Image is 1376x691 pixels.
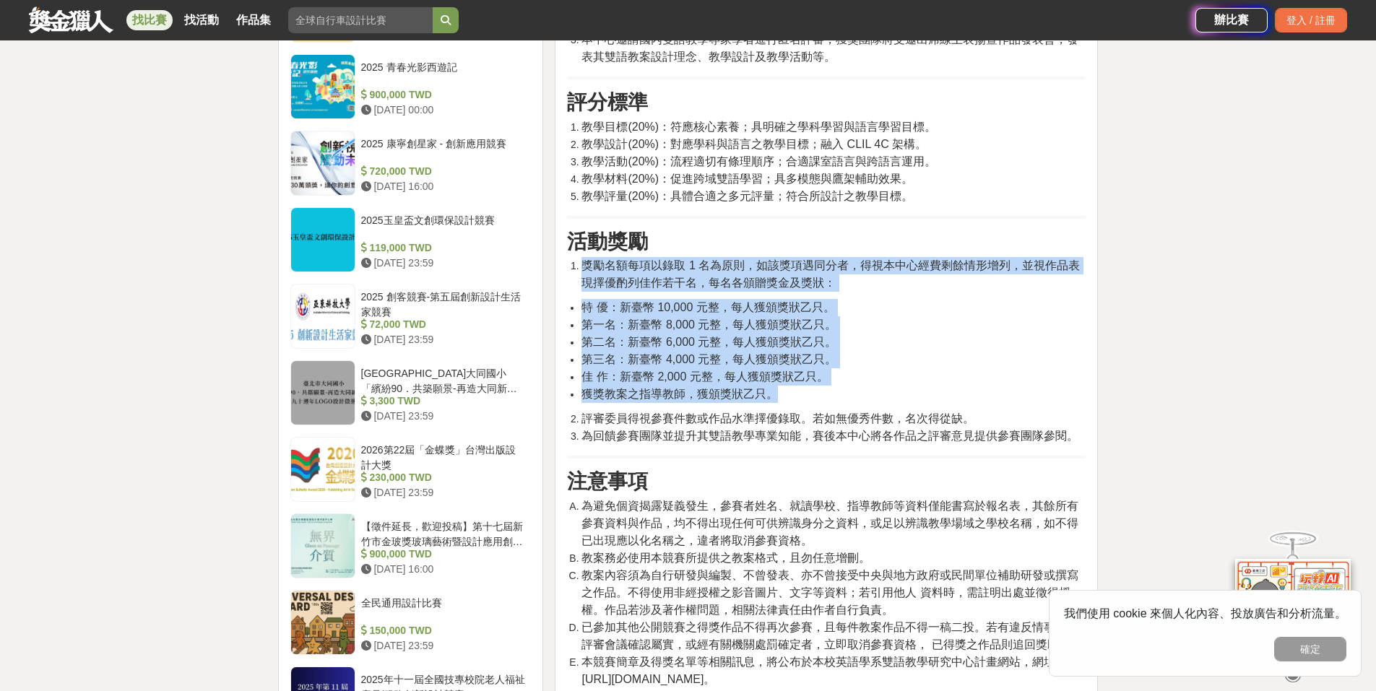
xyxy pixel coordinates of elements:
[567,230,648,253] strong: 活動獎勵
[361,103,526,118] div: [DATE] 00:00
[567,91,648,113] strong: 評分標準
[290,360,532,425] a: [GEOGRAPHIC_DATA]大同國小「繽紛90．共築願景-再造大同新樂園」 九十週年LOGO設計徵選 3,300 TWD [DATE] 23:59
[361,366,526,394] div: [GEOGRAPHIC_DATA]大同國小「繽紛90．共築願景-再造大同新樂園」 九十週年LOGO設計徵選
[290,513,532,578] a: 【徵件延長，歡迎投稿】第十七屆新竹市金玻獎玻璃藝術暨設計應用創作比賽 900,000 TWD [DATE] 16:00
[581,190,913,202] span: 教學評量(20%)：具體合適之多元評量；符合所設計之教學目標。
[581,318,836,331] span: 第一名：新臺幣 8,000 元整，每人獲頒獎狀乙只。
[581,173,913,185] span: 教學材料(20%)：促進跨域雙語學習；具多模態與鷹架輔助效果。
[361,317,526,332] div: 72,000 TWD
[581,121,936,133] span: 教學目標(20%)：符應核心素養；具明確之學科學習與語言學習目標。
[581,621,1078,651] span: 已參加其他公開競賽之得獎作品不得再次參賽，且每件教案作品不得一稿二投。若有違反情事，經評審會議確認屬實，或經有關機關處罰確定者，立即取消參賽資格， 已得獎之作品則追回獎勵。
[361,136,526,164] div: 2025 康寧創星家 - 創新應用競賽
[361,240,526,256] div: 119,000 TWD
[581,33,1078,63] span: 本中心邀請國內雙語教學專家學者進行匿名評審，獲獎團隊將受邀出席線上表揚暨作品發表會，發表其雙語教案設計理念、教學設計及教學活動等。
[290,437,532,502] a: 2026第22屆「金蝶獎」台灣出版設計大獎 230,000 TWD [DATE] 23:59
[126,10,173,30] a: 找比賽
[581,370,828,383] span: 佳 作：新臺幣 2,000 元整，每人獲頒獎狀乙只。
[581,155,936,168] span: 教學活動(20%)：流程適切有條理順序；合適課室語言與跨語言運用。
[1275,8,1347,32] div: 登入 / 註冊
[581,388,778,400] span: 獲獎教案之指導教師，獲頒獎狀乙只。
[361,562,526,577] div: [DATE] 16:00
[581,500,1078,547] span: 為避免個資揭露疑義發生，參賽者姓名、就讀學校、指導教師等資料僅能書寫於報名表，其餘所有參賽資料與作品，均不得出現任何可供辨識身分之資料，或足以辨識教學場域之學校名稱，如不得已出現應以化名稱之，違...
[1195,8,1268,32] a: 辦比賽
[581,430,1078,442] span: 為回饋參賽團隊並提升其雙語教學專業知能，賽後本中心將各作品之評審意見提供參賽團隊參閱。
[288,7,433,33] input: 全球自行車設計比賽
[361,332,526,347] div: [DATE] 23:59
[361,256,526,271] div: [DATE] 23:59
[361,485,526,500] div: [DATE] 23:59
[581,353,836,365] span: 第三名：新臺幣 4,000 元整，每人獲頒獎狀乙只。
[290,54,532,119] a: 2025 青春光影西遊記 900,000 TWD [DATE] 00:00
[290,131,532,196] a: 2025 康寧創星家 - 創新應用競賽 720,000 TWD [DATE] 16:00
[361,213,526,240] div: 2025玉皇盃文創環保設計競賽
[1274,637,1346,661] button: 確定
[361,519,526,547] div: 【徵件延長，歡迎投稿】第十七屆新竹市金玻獎玻璃藝術暨設計應用創作比賽
[290,207,532,272] a: 2025玉皇盃文創環保設計競賽 119,000 TWD [DATE] 23:59
[581,412,974,425] span: 評審委員得視參賽件數或作品水準擇優錄取。若如無優秀件數，名次得從缺。
[230,10,277,30] a: 作品集
[581,656,1067,685] span: 本競賽簡章及得獎名單等相關訊息，將公布於本校英語學系雙語教學研究中心計畫網站，網址：[URL][DOMAIN_NAME]。
[178,10,225,30] a: 找活動
[361,638,526,653] div: [DATE] 23:59
[581,552,870,564] span: 教案務必使用本競賽所提供之教案格式，且勿任意增刪。
[290,590,532,655] a: 全民通用設計比賽 150,000 TWD [DATE] 23:59
[290,284,532,349] a: 2025 創客競賽-第五屆創新設計生活家競賽 72,000 TWD [DATE] 23:59
[361,87,526,103] div: 900,000 TWD
[361,443,526,470] div: 2026第22屆「金蝶獎」台灣出版設計大獎
[1235,551,1351,647] img: d2146d9a-e6f6-4337-9592-8cefde37ba6b.png
[581,336,836,348] span: 第二名：新臺幣 6,000 元整，每人獲頒獎狀乙只。
[1064,607,1346,620] span: 我們使用 cookie 來個人化內容、投放廣告和分析流量。
[361,394,526,409] div: 3,300 TWD
[361,409,526,424] div: [DATE] 23:59
[361,596,526,623] div: 全民通用設計比賽
[361,60,526,87] div: 2025 青春光影西遊記
[361,623,526,638] div: 150,000 TWD
[581,138,927,150] span: 教學設計(20%)：對應學科與語言之教學目標；融入 CLIL 4C 架構。
[361,164,526,179] div: 720,000 TWD
[581,259,1080,289] span: 獎勵名額每項以錄取 1 名為原則，如該獎項遇同分者，得視本中心經費剩餘情形增列，並視作品表現擇優酌列佳作若干名，每名各頒贈獎金及獎狀：
[581,569,1078,616] span: 教案內容須為自行研發與編製、不曾發表、亦不曾接受中央與地方政府或民間單位補助研發或撰寫之作品。不得使用非經授權之影音圖片、文字等資料；若引用他人 資料時，需註明出處並徵得授權。作品若涉及著作權問...
[361,290,526,317] div: 2025 創客競賽-第五屆創新設計生活家競賽
[567,470,648,492] strong: 注意事項
[361,470,526,485] div: 230,000 TWD
[581,301,834,313] span: 特 優：新臺幣 10,000 元整，每人獲頒獎狀乙只。
[361,547,526,562] div: 900,000 TWD
[361,179,526,194] div: [DATE] 16:00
